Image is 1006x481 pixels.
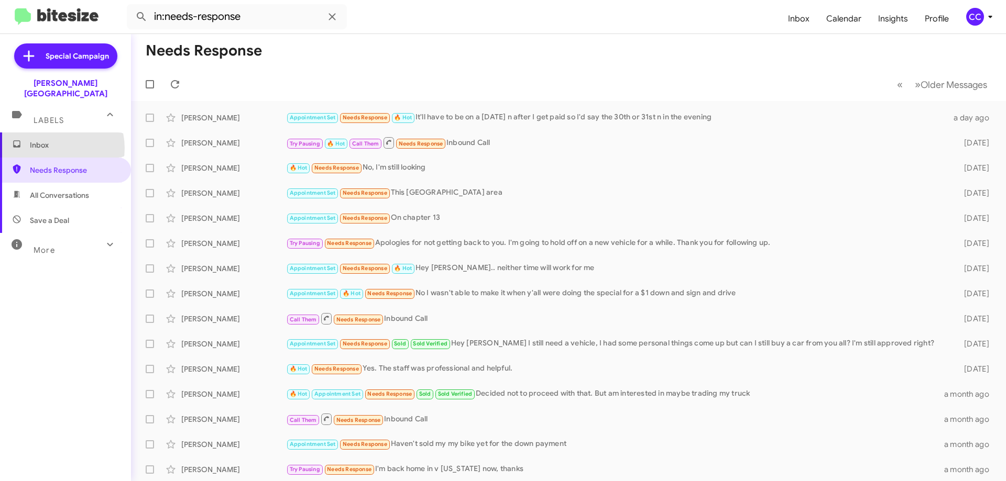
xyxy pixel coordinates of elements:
[367,290,412,297] span: Needs Response
[286,162,947,174] div: No, I'm still looking
[290,164,308,171] span: 🔥 Hot
[286,338,947,350] div: Hey [PERSON_NAME] I still need a vehicle, I had some personal things come up but can I still buy ...
[327,240,371,247] span: Needs Response
[336,417,381,423] span: Needs Response
[944,414,998,424] div: a month ago
[343,441,387,448] span: Needs Response
[290,240,320,247] span: Try Pausing
[944,439,998,450] div: a month ago
[947,188,998,198] div: [DATE]
[947,288,998,299] div: [DATE]
[290,215,336,221] span: Appointment Set
[14,43,117,69] a: Special Campaign
[286,463,944,475] div: I'm back home in v [US_STATE] now, thanks
[34,116,64,125] span: Labels
[957,8,994,26] button: CC
[352,140,379,147] span: Call Them
[286,363,947,375] div: Yes. The staff was professional and helpful.
[314,390,360,397] span: Appointment Set
[181,213,286,223] div: [PERSON_NAME]
[891,74,993,95] nav: Page navigation example
[286,287,947,299] div: No I wasn't able to make it when y'all were doing the special for a $1 down and sign and drive
[290,365,308,372] span: 🔥 Hot
[181,238,286,249] div: [PERSON_NAME]
[947,339,998,349] div: [DATE]
[290,340,336,347] span: Appointment Set
[286,237,947,249] div: Apologies for not getting back to you. I'm going to hold off on a new vehicle for a while. Thank ...
[181,188,286,198] div: [PERSON_NAME]
[399,140,443,147] span: Needs Response
[30,140,119,150] span: Inbox
[290,390,308,397] span: 🔥 Hot
[921,79,987,91] span: Older Messages
[290,316,317,323] span: Call Them
[944,389,998,399] div: a month ago
[916,4,957,34] a: Profile
[181,288,286,299] div: [PERSON_NAME]
[127,4,347,29] input: Search
[367,390,412,397] span: Needs Response
[181,163,286,173] div: [PERSON_NAME]
[290,466,320,473] span: Try Pausing
[286,136,947,149] div: Inbound Call
[944,464,998,475] div: a month ago
[181,364,286,374] div: [PERSON_NAME]
[947,113,998,123] div: a day ago
[314,164,359,171] span: Needs Response
[314,365,359,372] span: Needs Response
[327,140,345,147] span: 🔥 Hot
[181,138,286,148] div: [PERSON_NAME]
[327,466,371,473] span: Needs Response
[34,245,55,255] span: More
[181,464,286,475] div: [PERSON_NAME]
[394,114,412,121] span: 🔥 Hot
[286,438,944,450] div: Haven't sold my my bike yet for the down payment
[870,4,916,34] a: Insights
[947,163,998,173] div: [DATE]
[286,412,944,426] div: Inbound Call
[30,215,69,226] span: Save a Deal
[947,263,998,274] div: [DATE]
[394,265,412,272] span: 🔥 Hot
[181,414,286,424] div: [PERSON_NAME]
[343,114,387,121] span: Needs Response
[413,340,447,347] span: Sold Verified
[30,165,119,175] span: Needs Response
[419,390,431,397] span: Sold
[46,51,109,61] span: Special Campaign
[290,417,317,423] span: Call Them
[343,215,387,221] span: Needs Response
[290,140,320,147] span: Try Pausing
[343,340,387,347] span: Needs Response
[286,262,947,274] div: Hey [PERSON_NAME].. neither time will work for me
[818,4,870,34] a: Calendar
[947,238,998,249] div: [DATE]
[891,74,909,95] button: Previous
[181,339,286,349] div: [PERSON_NAME]
[290,114,336,121] span: Appointment Set
[336,316,381,323] span: Needs Response
[146,42,262,59] h1: Needs Response
[290,189,336,196] span: Appointment Set
[966,8,984,26] div: CC
[947,138,998,148] div: [DATE]
[286,111,947,124] div: It'll have to be on a [DATE] n after I get paid so I'd say the 30th or 31st n in the evening
[290,290,336,297] span: Appointment Set
[947,364,998,374] div: [DATE]
[343,290,360,297] span: 🔥 Hot
[897,78,903,91] span: «
[286,388,944,400] div: Decided not to proceed with that. But am interested in maybe trading my truck
[286,312,947,325] div: Inbound Call
[290,441,336,448] span: Appointment Set
[181,389,286,399] div: [PERSON_NAME]
[30,190,89,200] span: All Conversations
[181,263,286,274] div: [PERSON_NAME]
[181,439,286,450] div: [PERSON_NAME]
[780,4,818,34] a: Inbox
[343,189,387,196] span: Needs Response
[947,314,998,324] div: [DATE]
[286,212,947,224] div: On chapter 13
